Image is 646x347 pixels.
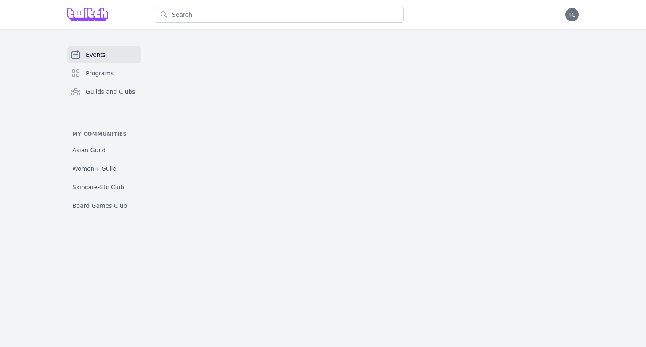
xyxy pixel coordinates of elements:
[67,143,141,158] a: Asian Guild
[86,87,135,96] span: Guilds and Clubs
[67,131,141,138] p: My communities
[67,8,108,21] img: Grove
[72,164,116,173] span: Women+ Guild
[86,50,106,59] span: Events
[67,46,141,213] nav: Sidebar
[72,201,127,210] span: Board Games Club
[67,65,141,82] a: Programs
[72,146,106,154] span: Asian Guild
[72,183,124,191] span: Skincare-Etc Club
[67,198,141,213] a: Board Games Club
[568,12,576,18] span: TC
[67,180,141,195] a: Skincare-Etc Club
[67,161,141,176] a: Women+ Guild
[67,46,141,63] a: Events
[565,8,579,21] button: TC
[67,83,141,100] a: Guilds and Clubs
[155,7,404,23] input: Search
[86,69,114,77] span: Programs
